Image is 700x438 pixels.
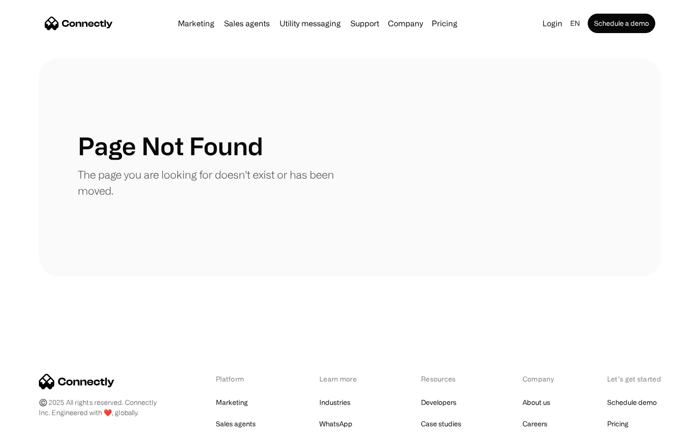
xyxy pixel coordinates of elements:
[78,166,350,199] p: The page you are looking for doesn't exist or has been moved.
[319,396,350,409] a: Industries
[174,19,218,27] a: Marketing
[216,374,269,384] div: Platform
[10,420,58,435] aside: Language selected: English
[216,417,256,431] a: Sales agents
[347,19,383,27] a: Support
[607,417,629,431] a: Pricing
[421,417,461,431] a: Case studies
[588,14,655,33] a: Schedule a demo
[319,374,370,384] div: Learn more
[421,396,456,409] a: Developers
[19,421,58,435] ul: Language list
[523,374,557,384] div: Company
[428,19,461,27] a: Pricing
[421,374,472,384] div: Resources
[216,396,248,409] a: Marketing
[220,19,274,27] a: Sales agents
[607,374,661,384] div: Let’s get started
[607,396,657,409] a: Schedule demo
[523,396,550,409] a: About us
[319,417,352,431] a: WhatsApp
[78,131,263,161] h1: Page Not Found
[539,17,566,30] a: Login
[388,17,423,30] div: Company
[276,19,345,27] a: Utility messaging
[523,417,547,431] a: Careers
[570,17,580,30] div: en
